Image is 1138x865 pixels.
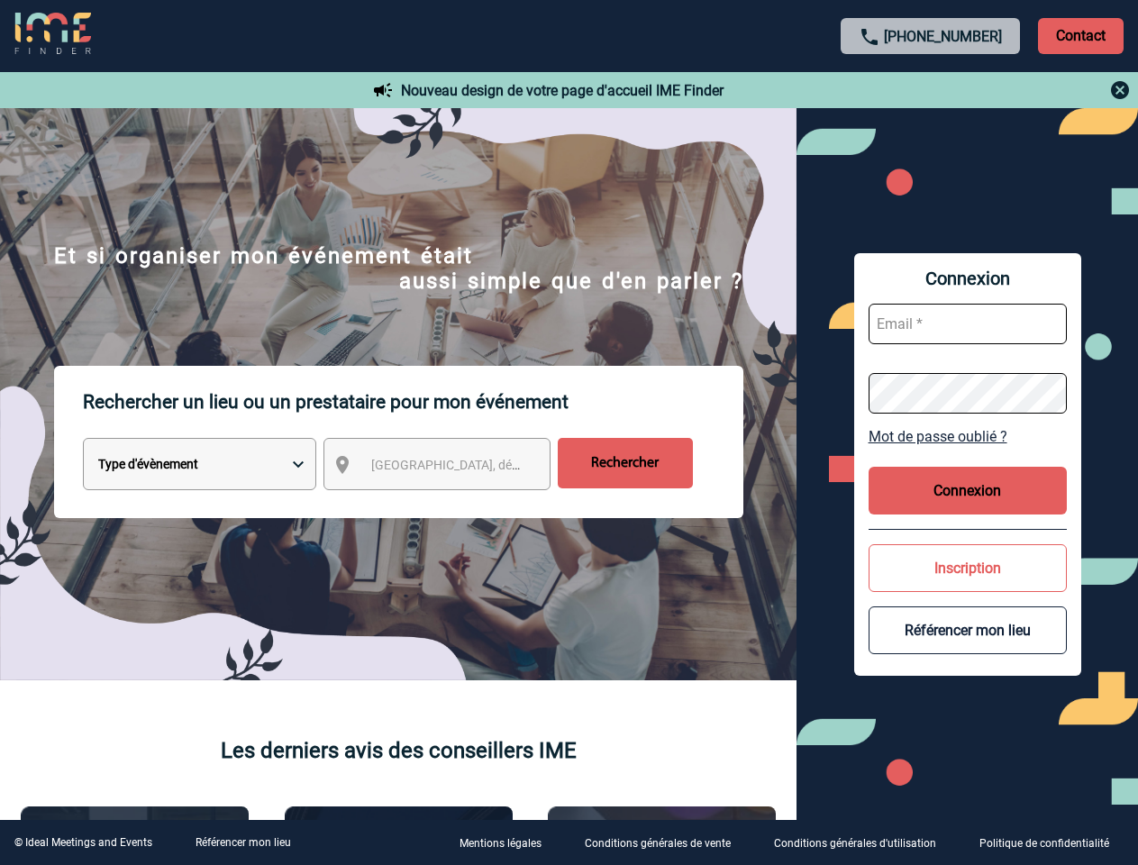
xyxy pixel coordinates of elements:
[83,366,743,438] p: Rechercher un lieu ou un prestataire pour mon événement
[869,544,1067,592] button: Inscription
[869,268,1067,289] span: Connexion
[774,838,936,851] p: Conditions générales d'utilisation
[196,836,291,849] a: Référencer mon lieu
[859,26,880,48] img: call-24-px.png
[965,834,1138,851] a: Politique de confidentialité
[570,834,760,851] a: Conditions générales de vente
[979,838,1109,851] p: Politique de confidentialité
[869,606,1067,654] button: Référencer mon lieu
[14,836,152,849] div: © Ideal Meetings and Events
[585,838,731,851] p: Conditions générales de vente
[869,304,1067,344] input: Email *
[445,834,570,851] a: Mentions légales
[760,834,965,851] a: Conditions générales d'utilisation
[884,28,1002,45] a: [PHONE_NUMBER]
[869,467,1067,514] button: Connexion
[558,438,693,488] input: Rechercher
[371,458,622,472] span: [GEOGRAPHIC_DATA], département, région...
[1038,18,1124,54] p: Contact
[869,428,1067,445] a: Mot de passe oublié ?
[460,838,542,851] p: Mentions légales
